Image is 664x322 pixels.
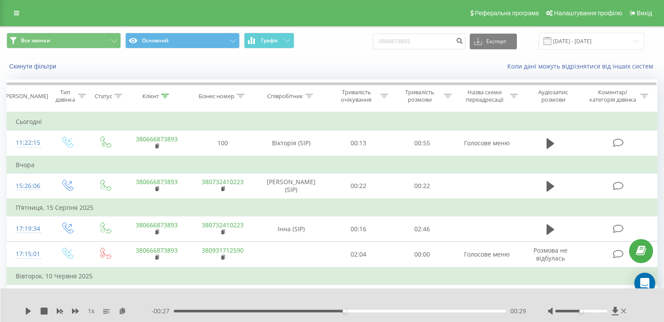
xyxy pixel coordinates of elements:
td: Вікторія (SIP) [256,130,327,156]
div: Accessibility label [579,309,583,313]
span: - 00:27 [151,307,174,315]
span: Все звонки [21,37,50,44]
div: 17:19:34 [16,220,39,237]
td: Вівторок, 10 Червня 2025 [7,267,657,285]
div: Назва схеми переадресації [462,89,508,103]
div: Open Intercom Messenger [634,273,655,294]
div: Accessibility label [343,309,346,313]
td: Інна (SIP) [256,216,327,242]
div: Тривалість очікування [335,89,378,103]
div: Аудіозапис розмови [528,89,579,103]
button: Основний [125,33,240,48]
input: Пошук за номером [373,34,465,49]
a: 380666873893 [136,221,178,229]
span: Графік [261,38,278,44]
div: 11:22:15 [16,134,39,151]
a: Коли дані можуть відрізнятися вiд інших систем [507,62,657,70]
td: 100 [189,130,255,156]
a: 380666873893 [136,246,178,254]
span: Вихід [637,10,652,17]
div: 17:15:01 [16,246,39,263]
td: 00:22 [327,173,390,199]
td: 00:22 [390,173,454,199]
td: 00:55 [390,130,454,156]
td: Голосове меню [454,130,520,156]
td: П’ятниця, 15 Серпня 2025 [7,199,657,216]
div: 15:26:06 [16,178,39,195]
span: Реферальна програма [475,10,539,17]
span: 00:29 [510,307,526,315]
button: Скинути фільтри [7,62,61,70]
a: 380732410223 [202,178,244,186]
td: 00:00 [390,242,454,267]
div: Співробітник [267,92,303,100]
div: Статус [95,92,112,100]
a: 380666873893 [136,135,178,143]
button: Експорт [470,34,517,49]
div: Коментар/категорія дзвінка [587,89,638,103]
button: Все звонки [7,33,121,48]
button: Графік [244,33,294,48]
td: 00:13 [327,130,390,156]
div: [PERSON_NAME] [4,92,48,100]
div: Тип дзвінка [55,89,76,103]
a: 380666873893 [136,178,178,186]
span: Розмова не відбулась [533,246,568,262]
td: 00:16 [327,216,390,242]
td: Сьогодні [7,113,657,130]
td: 00:17 [327,284,390,310]
td: Голосове меню [454,242,520,267]
td: 02:04 [327,242,390,267]
span: Налаштування профілю [554,10,622,17]
td: Ксенія (SIP) [256,284,327,310]
td: [PERSON_NAME] (SIP) [256,173,327,199]
a: 380931712590 [202,246,244,254]
td: 03:19 [390,284,454,310]
td: 02:46 [390,216,454,242]
span: 1 x [88,307,94,315]
div: Клієнт [142,92,159,100]
div: Бізнес номер [199,92,234,100]
div: Тривалість розмови [398,89,442,103]
a: 380732410223 [202,221,244,229]
td: Вчора [7,156,657,174]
